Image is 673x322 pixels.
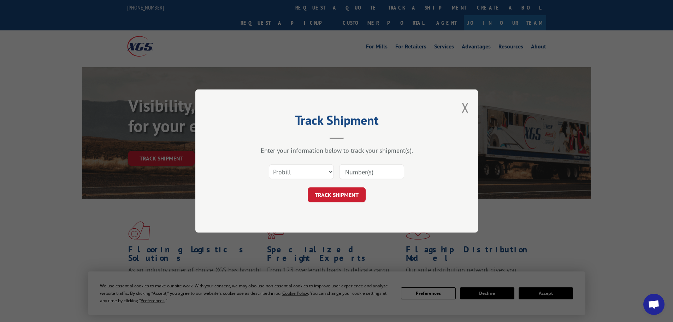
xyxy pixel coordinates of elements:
a: Open chat [643,294,665,315]
div: Enter your information below to track your shipment(s). [231,146,443,154]
button: TRACK SHIPMENT [308,187,366,202]
input: Number(s) [339,164,404,179]
h2: Track Shipment [231,115,443,129]
button: Close modal [461,98,469,117]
